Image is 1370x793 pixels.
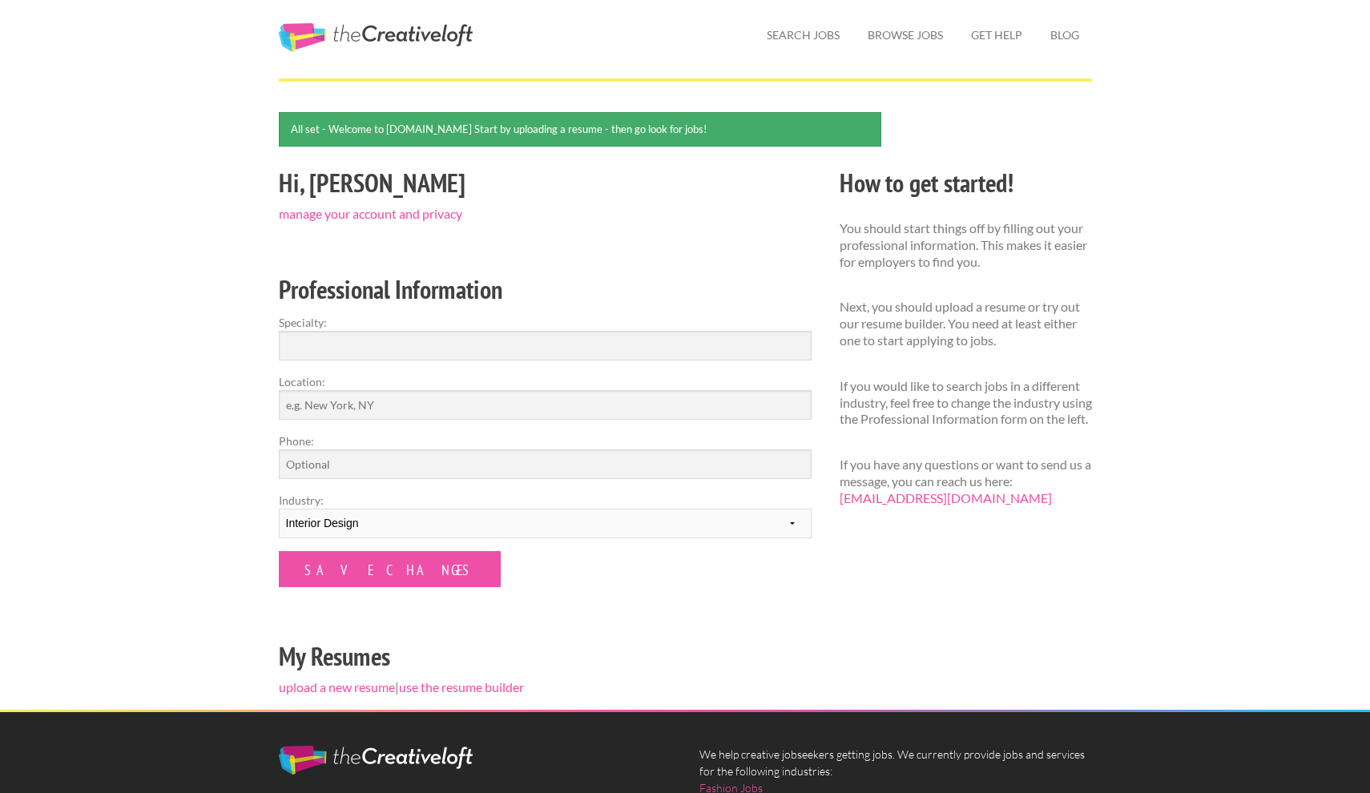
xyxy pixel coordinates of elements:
[279,638,812,674] h2: My Resumes
[399,679,524,694] a: use the resume builder
[279,373,812,390] label: Location:
[754,17,852,54] a: Search Jobs
[264,163,825,710] div: |
[279,165,812,201] h2: Hi, [PERSON_NAME]
[855,17,956,54] a: Browse Jobs
[279,314,812,331] label: Specialty:
[1038,17,1092,54] a: Blog
[279,272,812,308] h2: Professional Information
[840,457,1092,506] p: If you have any questions or want to send us a message, you can reach us here:
[279,206,462,221] a: manage your account and privacy
[279,746,473,775] img: The Creative Loft
[840,165,1092,201] h2: How to get started!
[840,220,1092,270] p: You should start things off by filling out your professional information. This makes it easier fo...
[279,433,812,449] label: Phone:
[279,112,882,147] div: All set - Welcome to [DOMAIN_NAME] Start by uploading a resume - then go look for jobs!
[279,23,473,52] a: The Creative Loft
[840,490,1052,505] a: [EMAIL_ADDRESS][DOMAIN_NAME]
[840,378,1092,428] p: If you would like to search jobs in a different industry, feel free to change the industry using ...
[958,17,1035,54] a: Get Help
[279,551,501,587] input: Save Changes
[279,492,812,509] label: Industry:
[279,390,812,420] input: e.g. New York, NY
[840,299,1092,348] p: Next, you should upload a resume or try out our resume builder. You need at least either one to s...
[279,679,395,694] a: upload a new resume
[279,449,812,479] input: Optional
